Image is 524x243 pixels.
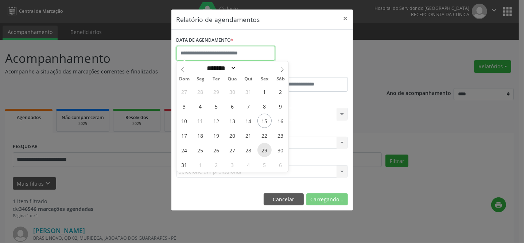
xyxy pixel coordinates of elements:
[176,35,234,46] label: DATA DE AGENDAMENTO
[273,143,288,157] span: Agosto 30, 2025
[193,157,207,172] span: Setembro 1, 2025
[257,84,272,99] span: Agosto 1, 2025
[193,143,207,157] span: Agosto 25, 2025
[177,157,191,172] span: Agosto 31, 2025
[264,193,304,206] button: Cancelar
[241,99,256,113] span: Agosto 7, 2025
[177,128,191,143] span: Agosto 17, 2025
[176,77,193,81] span: Dom
[225,84,240,99] span: Julho 30, 2025
[257,128,272,143] span: Agosto 22, 2025
[273,114,288,128] span: Agosto 16, 2025
[225,157,240,172] span: Setembro 3, 2025
[224,77,240,81] span: Qua
[209,157,224,172] span: Setembro 2, 2025
[257,99,272,113] span: Agosto 8, 2025
[241,157,256,172] span: Setembro 4, 2025
[241,114,256,128] span: Agosto 14, 2025
[257,143,272,157] span: Agosto 29, 2025
[209,77,225,81] span: Ter
[225,143,240,157] span: Agosto 27, 2025
[338,10,353,27] button: Close
[177,99,191,113] span: Agosto 3, 2025
[209,99,224,113] span: Agosto 5, 2025
[241,84,256,99] span: Julho 31, 2025
[209,114,224,128] span: Agosto 12, 2025
[205,64,237,72] select: Month
[177,84,191,99] span: Julho 27, 2025
[176,15,260,24] h5: Relatório de agendamentos
[264,66,348,77] label: ATÉ
[256,77,272,81] span: Sex
[193,114,207,128] span: Agosto 11, 2025
[273,84,288,99] span: Agosto 2, 2025
[273,157,288,172] span: Setembro 6, 2025
[225,114,240,128] span: Agosto 13, 2025
[257,114,272,128] span: Agosto 15, 2025
[225,128,240,143] span: Agosto 20, 2025
[193,128,207,143] span: Agosto 18, 2025
[193,84,207,99] span: Julho 28, 2025
[241,128,256,143] span: Agosto 21, 2025
[209,84,224,99] span: Julho 29, 2025
[177,143,191,157] span: Agosto 24, 2025
[306,193,348,206] button: Carregando...
[209,128,224,143] span: Agosto 19, 2025
[177,114,191,128] span: Agosto 10, 2025
[236,64,260,72] input: Year
[273,99,288,113] span: Agosto 9, 2025
[273,128,288,143] span: Agosto 23, 2025
[193,77,209,81] span: Seg
[241,143,256,157] span: Agosto 28, 2025
[272,77,288,81] span: Sáb
[193,99,207,113] span: Agosto 4, 2025
[209,143,224,157] span: Agosto 26, 2025
[240,77,256,81] span: Qui
[257,157,272,172] span: Setembro 5, 2025
[225,99,240,113] span: Agosto 6, 2025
